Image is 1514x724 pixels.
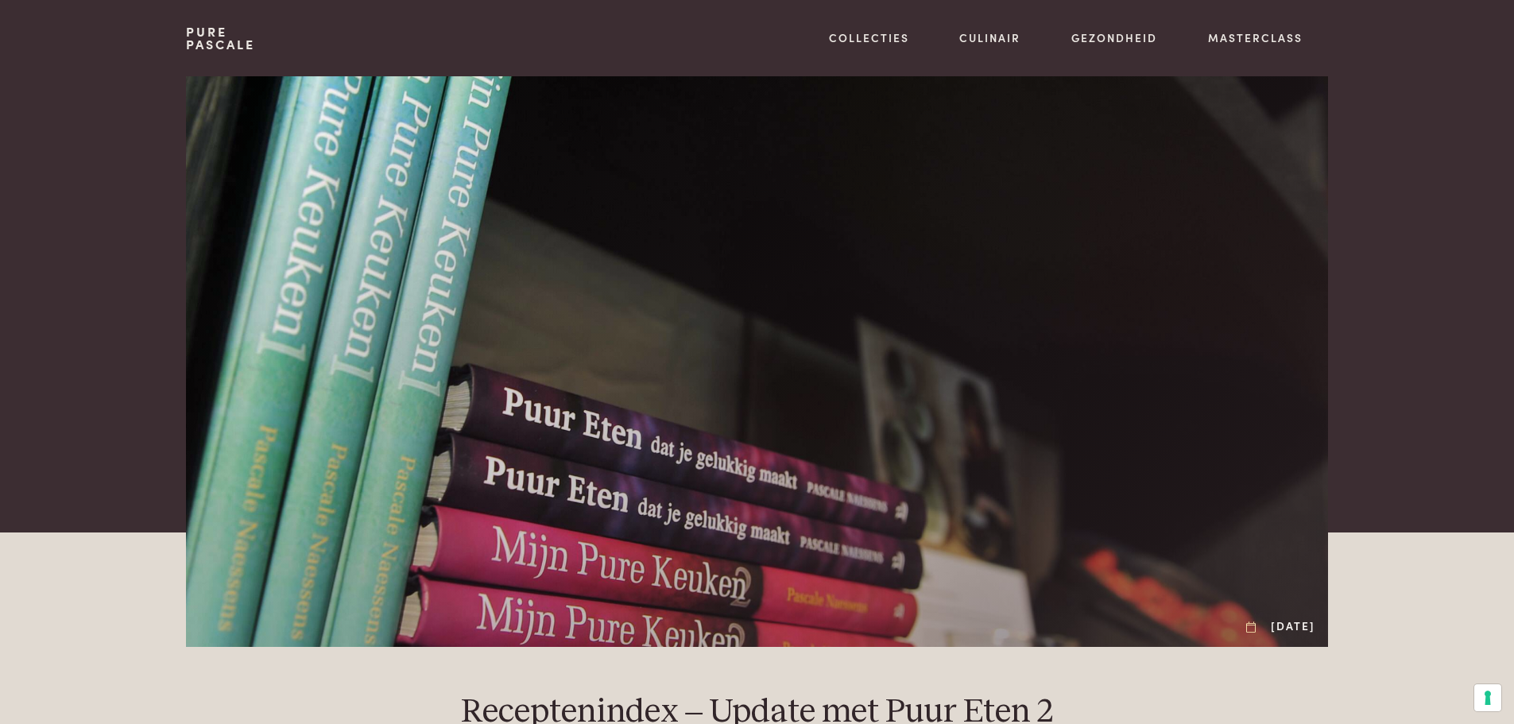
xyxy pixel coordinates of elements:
div: [DATE] [1246,618,1315,634]
a: Collecties [829,29,909,46]
a: Gezondheid [1071,29,1157,46]
a: PurePascale [186,25,255,51]
a: Masterclass [1208,29,1303,46]
a: Culinair [959,29,1020,46]
button: Uw voorkeuren voor toestemming voor trackingtechnologieën [1474,684,1501,711]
